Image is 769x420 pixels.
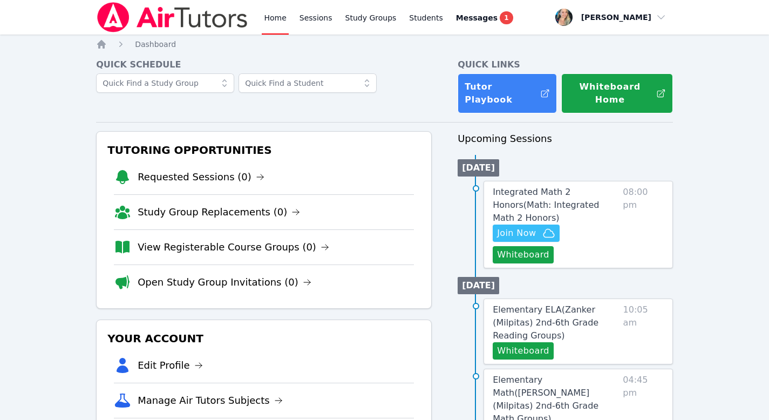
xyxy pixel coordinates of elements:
[96,39,673,50] nav: Breadcrumb
[458,131,673,146] h3: Upcoming Sessions
[561,73,673,113] button: Whiteboard Home
[493,304,598,341] span: Elementary ELA ( Zanker (Milpitas) 2nd-6th Grade Reading Groups )
[239,73,377,93] input: Quick Find a Student
[138,240,329,255] a: View Registerable Course Groups (0)
[135,39,176,50] a: Dashboard
[105,140,423,160] h3: Tutoring Opportunities
[135,40,176,49] span: Dashboard
[493,186,618,225] a: Integrated Math 2 Honors(Math: Integrated Math 2 Honors)
[500,11,513,24] span: 1
[105,329,423,348] h3: Your Account
[493,225,560,242] button: Join Now
[458,277,499,294] li: [DATE]
[493,303,618,342] a: Elementary ELA(Zanker (Milpitas) 2nd-6th Grade Reading Groups)
[458,159,499,177] li: [DATE]
[493,187,599,223] span: Integrated Math 2 Honors ( Math: Integrated Math 2 Honors )
[623,186,664,263] span: 08:00 pm
[138,358,203,373] a: Edit Profile
[96,58,432,71] h4: Quick Schedule
[138,170,264,185] a: Requested Sessions (0)
[138,275,311,290] a: Open Study Group Invitations (0)
[623,303,664,360] span: 10:05 am
[96,73,234,93] input: Quick Find a Study Group
[138,393,283,408] a: Manage Air Tutors Subjects
[458,58,673,71] h4: Quick Links
[138,205,300,220] a: Study Group Replacements (0)
[497,227,536,240] span: Join Now
[96,2,249,32] img: Air Tutors
[458,73,556,113] a: Tutor Playbook
[456,12,498,23] span: Messages
[493,342,554,360] button: Whiteboard
[493,246,554,263] button: Whiteboard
